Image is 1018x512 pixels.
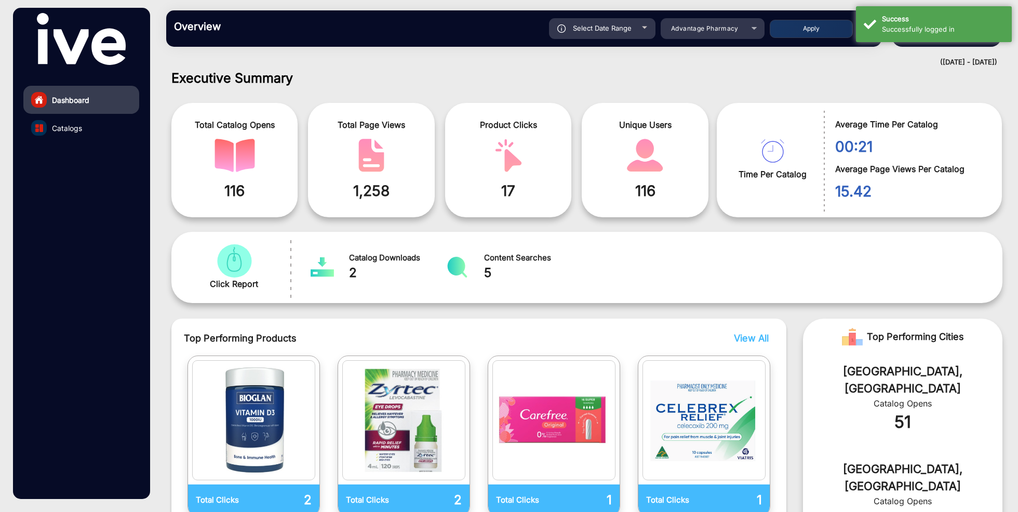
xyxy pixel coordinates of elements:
[349,264,446,282] span: 2
[761,139,784,163] img: catalog
[734,333,769,344] span: View All
[484,264,581,282] span: 5
[819,410,987,435] div: 51
[819,495,987,507] div: Catalog Opens
[590,119,700,131] span: Unique Users
[770,20,853,38] button: Apply
[156,57,997,68] div: ([DATE] - [DATE])
[835,136,986,157] span: 00:21
[215,139,255,172] img: catalog
[835,163,986,175] span: Average Page Views Per Catalog
[404,491,462,509] p: 2
[882,14,1004,24] div: Success
[214,244,254,278] img: catalog
[196,494,254,506] p: Total Clicks
[179,180,290,202] span: 116
[573,24,632,32] span: Select Date Range
[35,124,43,132] img: catalog
[345,363,463,477] img: catalog
[179,119,290,131] span: Total Catalog Opens
[867,326,964,347] span: Top Performing Cities
[23,114,139,142] a: Catalogs
[646,363,763,477] img: catalog
[495,363,613,477] img: catalog
[346,494,404,506] p: Total Clicks
[37,13,125,65] img: vmg-logo
[52,123,82,134] span: Catalogs
[453,119,564,131] span: Product Clicks
[488,139,529,172] img: catalog
[557,24,566,33] img: icon
[646,494,704,506] p: Total Clicks
[52,95,89,106] span: Dashboard
[171,70,1002,86] h1: Executive Summary
[882,24,1004,35] div: Successfully logged in
[819,397,987,410] div: Catalog Opens
[311,257,334,278] img: catalog
[195,363,313,477] img: catalog
[184,331,634,345] span: Top Performing Products
[174,20,319,33] h3: Overview
[349,252,446,264] span: Catalog Downloads
[453,180,564,202] span: 17
[819,461,987,495] div: [GEOGRAPHIC_DATA], [GEOGRAPHIC_DATA]
[23,86,139,114] a: Dashboard
[316,180,426,202] span: 1,258
[484,252,581,264] span: Content Searches
[625,139,665,172] img: catalog
[835,118,986,130] span: Average Time Per Catalog
[671,24,739,32] span: Advantage Pharmacy
[835,180,986,202] span: 15.42
[210,278,258,290] span: Click Report
[34,95,44,104] img: home
[351,139,392,172] img: catalog
[731,331,766,345] button: View All
[496,494,554,506] p: Total Clicks
[704,491,762,509] p: 1
[590,180,700,202] span: 116
[842,326,863,347] img: Rank image
[819,363,987,397] div: [GEOGRAPHIC_DATA], [GEOGRAPHIC_DATA]
[554,491,612,509] p: 1
[253,491,312,509] p: 2
[446,257,469,278] img: catalog
[316,119,426,131] span: Total Page Views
